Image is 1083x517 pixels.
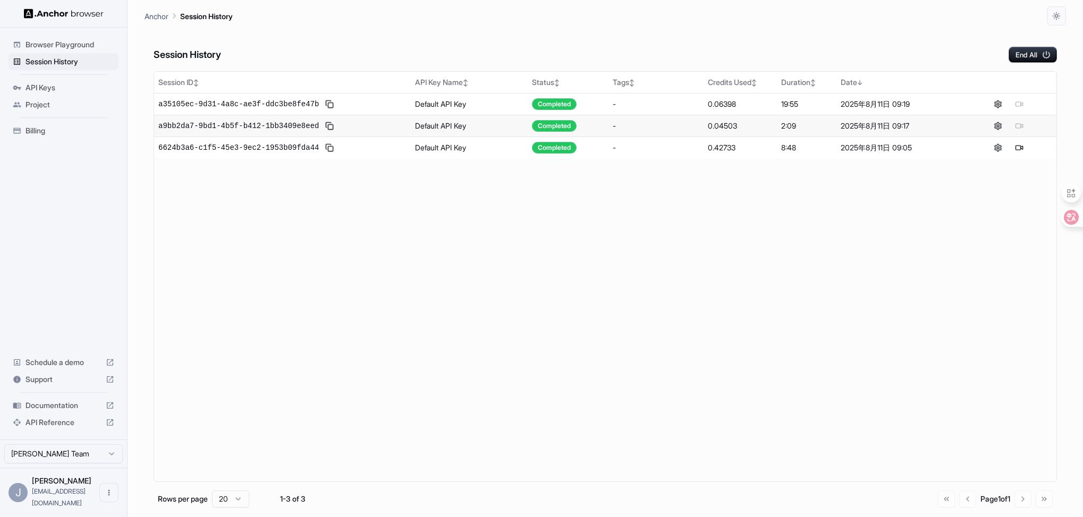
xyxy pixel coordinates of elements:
[708,77,773,88] div: Credits Used
[158,99,319,109] span: a35105ec-9d31-4a8c-ae3f-ddc3be8fe47b
[32,487,86,507] span: wjwenn@gmail.com
[9,397,119,414] div: Documentation
[841,121,957,131] div: 2025年8月11日 09:17
[26,374,101,385] span: Support
[26,99,114,110] span: Project
[99,483,119,502] button: Open menu
[9,414,119,431] div: API Reference
[841,142,957,153] div: 2025年8月11日 09:05
[26,82,114,93] span: API Keys
[26,417,101,428] span: API Reference
[415,77,524,88] div: API Key Name
[532,98,577,110] div: Completed
[9,122,119,139] div: Billing
[781,77,832,88] div: Duration
[24,9,104,19] img: Anchor Logo
[554,79,560,87] span: ↕
[532,142,577,154] div: Completed
[781,142,832,153] div: 8:48
[180,11,233,22] p: Session History
[32,476,91,485] span: Jovan Wong
[9,354,119,371] div: Schedule a demo
[751,79,757,87] span: ↕
[463,79,468,87] span: ↕
[193,79,199,87] span: ↕
[781,121,832,131] div: 2:09
[9,36,119,53] div: Browser Playground
[266,494,319,504] div: 1-3 of 3
[26,357,101,368] span: Schedule a demo
[158,494,208,504] p: Rows per page
[613,77,699,88] div: Tags
[158,121,319,131] span: a9bb2da7-9bd1-4b5f-b412-1bb3409e8eed
[26,125,114,136] span: Billing
[9,96,119,113] div: Project
[26,400,101,411] span: Documentation
[9,371,119,388] div: Support
[708,142,773,153] div: 0.42733
[708,99,773,109] div: 0.06398
[708,121,773,131] div: 0.04503
[532,120,577,132] div: Completed
[145,11,168,22] p: Anchor
[154,47,221,63] h6: Session History
[613,142,699,153] div: -
[9,483,28,502] div: J
[980,494,1010,504] div: Page 1 of 1
[629,79,634,87] span: ↕
[841,99,957,109] div: 2025年8月11日 09:19
[613,121,699,131] div: -
[810,79,816,87] span: ↕
[857,79,862,87] span: ↓
[841,77,957,88] div: Date
[1009,47,1057,63] button: End All
[9,53,119,70] div: Session History
[781,99,832,109] div: 19:55
[26,39,114,50] span: Browser Playground
[411,115,528,137] td: Default API Key
[411,137,528,158] td: Default API Key
[411,93,528,115] td: Default API Key
[613,99,699,109] div: -
[158,142,319,153] span: 6624b3a6-c1f5-45e3-9ec2-1953b09fda44
[26,56,114,67] span: Session History
[145,10,233,22] nav: breadcrumb
[9,79,119,96] div: API Keys
[532,77,604,88] div: Status
[158,77,407,88] div: Session ID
